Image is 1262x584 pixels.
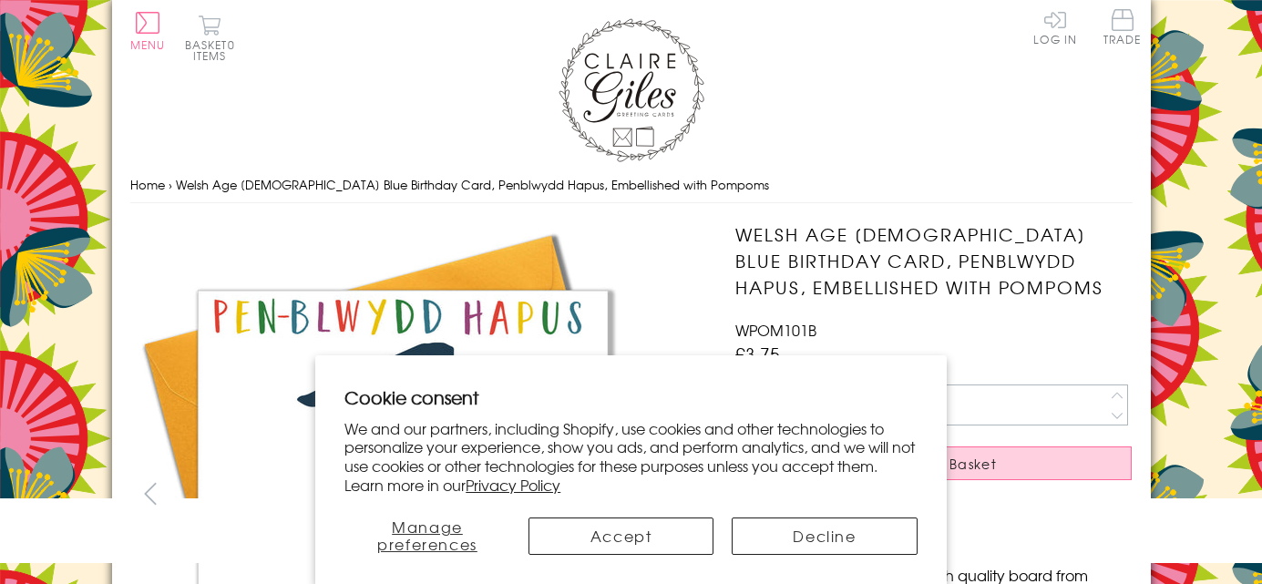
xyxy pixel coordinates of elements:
[1033,9,1077,45] a: Log In
[344,517,510,555] button: Manage preferences
[377,516,477,555] span: Manage preferences
[169,176,172,193] span: ›
[732,517,917,555] button: Decline
[559,18,704,162] img: Claire Giles Greetings Cards
[130,36,166,53] span: Menu
[193,36,235,64] span: 0 items
[344,384,918,410] h2: Cookie consent
[130,176,165,193] a: Home
[130,12,166,50] button: Menu
[130,473,171,514] button: prev
[466,474,560,496] a: Privacy Policy
[1103,9,1142,45] span: Trade
[528,517,713,555] button: Accept
[176,176,769,193] span: Welsh Age [DEMOGRAPHIC_DATA] Blue Birthday Card, Penblwydd Hapus, Embellished with Pompoms
[735,341,780,366] span: £3.75
[735,319,816,341] span: WPOM101B
[185,15,235,61] button: Basket0 items
[1103,9,1142,48] a: Trade
[130,167,1133,204] nav: breadcrumbs
[735,221,1132,300] h1: Welsh Age [DEMOGRAPHIC_DATA] Blue Birthday Card, Penblwydd Hapus, Embellished with Pompoms
[344,419,918,495] p: We and our partners, including Shopify, use cookies and other technologies to personalize your ex...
